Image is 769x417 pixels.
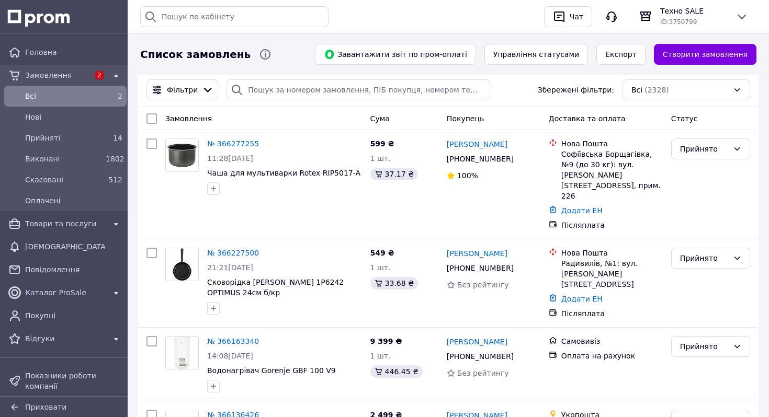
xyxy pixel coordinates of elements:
[108,176,122,184] span: 512
[561,336,663,346] div: Самовивіз
[207,337,259,345] a: № 366163340
[25,241,106,252] span: [DEMOGRAPHIC_DATA]
[207,169,360,177] a: Чаша для мультиварки Rotex RIP5017-A
[25,310,122,321] span: Покупці
[680,143,729,155] div: Прийнято
[207,263,253,272] span: 21:21[DATE]
[445,261,516,275] div: [PHONE_NUMBER]
[25,112,122,122] span: Нові
[174,337,189,369] img: Фото товару
[207,154,253,163] span: 11:28[DATE]
[25,218,106,229] span: Товари та послуги
[207,278,344,297] a: Сковорідка [PERSON_NAME] 1P6242 OPTIMUS 24см б/кр
[25,70,89,80] span: Замовлення
[671,114,698,123] span: Статус
[165,138,199,172] a: Фото товару
[561,220,663,230] div: Післяплата
[370,352,391,360] span: 1 шт.
[680,341,729,352] div: Прийнято
[549,114,626,123] span: Доставка та оплата
[207,140,259,148] a: № 366277255
[166,139,198,171] img: Фото товару
[561,149,663,201] div: Софіївська Борщагівка, №9 (до 30 кг): вул. [PERSON_NAME][STREET_ADDRESS], прим. 226
[25,91,101,101] span: Всi
[25,264,122,275] span: Повідомлення
[660,18,697,26] span: ID: 3750799
[561,308,663,319] div: Післяплата
[561,248,663,258] div: Нова Пошта
[173,248,192,281] img: Фото товару
[538,85,614,95] span: Збережені фільтри:
[118,92,122,100] span: 2
[370,249,394,257] span: 549 ₴
[25,333,106,344] span: Відгуки
[25,47,122,57] span: Головна
[207,352,253,360] span: 14:08[DATE]
[370,140,394,148] span: 599 ₴
[106,155,125,163] span: 1802
[654,44,756,65] a: Створити замовлення
[568,9,585,25] div: Чат
[140,47,251,62] span: Список замовлень
[631,85,642,95] span: Всі
[165,248,199,281] a: Фото товару
[25,403,66,411] span: Приховати
[370,168,418,180] div: 37.17 ₴
[447,114,484,123] span: Покупець
[165,114,212,123] span: Замовлення
[370,154,391,163] span: 1 шт.
[370,365,423,378] div: 446.45 ₴
[315,44,476,65] button: Завантажити звіт по пром-оплаті
[25,287,106,298] span: Каталог ProSale
[644,86,669,94] span: (2328)
[561,351,663,361] div: Оплата на рахунок
[370,277,418,289] div: 33.68 ₴
[95,71,104,80] span: 2
[113,134,122,142] span: 14
[370,337,402,345] span: 9 399 ₴
[25,133,101,143] span: Прийняті
[544,6,592,27] button: Чат
[561,206,603,215] a: Додати ЕН
[457,171,478,180] span: 100%
[25,175,101,185] span: Скасовані
[484,44,588,65] button: Управління статусами
[447,248,507,259] a: [PERSON_NAME]
[25,154,101,164] span: Виконані
[167,85,198,95] span: Фільтри
[165,336,199,369] a: Фото товару
[660,6,727,16] span: Техно SALE
[207,366,336,375] a: Водонагрівач Gorenje GBF 100 V9
[457,281,509,289] span: Без рейтингу
[445,349,516,364] div: [PHONE_NUMBER]
[457,369,509,377] span: Без рейтингу
[445,152,516,166] div: [PHONE_NUMBER]
[370,263,391,272] span: 1 шт.
[25,195,122,206] span: Оплачені
[227,79,490,100] input: Пошук за номером замовлення, ПІБ покупця, номером телефону, Email, номером накладної
[25,370,122,391] span: Показники роботи компанії
[561,138,663,149] div: Нова Пошта
[447,139,507,149] a: [PERSON_NAME]
[561,295,603,303] a: Додати ЕН
[596,44,646,65] button: Експорт
[561,258,663,289] div: Радивилів, №1: вул. [PERSON_NAME][STREET_ADDRESS]
[207,249,259,257] a: № 366227500
[447,337,507,347] a: [PERSON_NAME]
[140,6,329,27] input: Пошук по кабінету
[370,114,390,123] span: Cума
[680,252,729,264] div: Прийнято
